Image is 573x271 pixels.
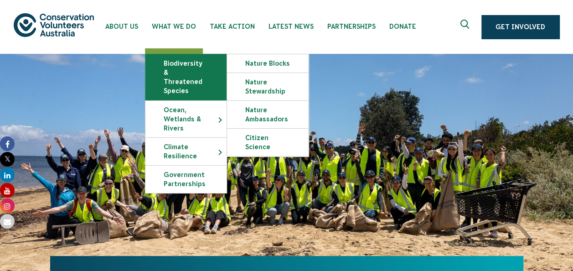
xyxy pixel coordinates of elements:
[389,23,416,30] span: Donate
[105,23,138,30] span: About Us
[145,54,227,100] a: Biodiversity & Threatened Species
[210,23,255,30] span: Take Action
[268,23,314,30] span: Latest News
[145,137,227,165] li: Climate Resilience
[145,166,227,193] a: Government Partnerships
[327,23,376,30] span: Partnerships
[227,73,308,100] a: Nature Stewardship
[227,101,308,128] a: Nature Ambassadors
[145,100,227,137] li: Ocean, Wetlands & Rivers
[14,13,94,36] img: logo.svg
[145,138,227,165] a: Climate Resilience
[227,54,308,73] a: Nature Blocks
[152,23,196,30] span: What We Do
[455,16,477,38] button: Expand search box Close search box
[481,15,559,39] a: Get Involved
[145,54,227,100] li: Biodiversity & Threatened Species
[145,101,227,137] a: Ocean, Wetlands & Rivers
[460,20,472,34] span: Expand search box
[227,129,308,156] a: Citizen Science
